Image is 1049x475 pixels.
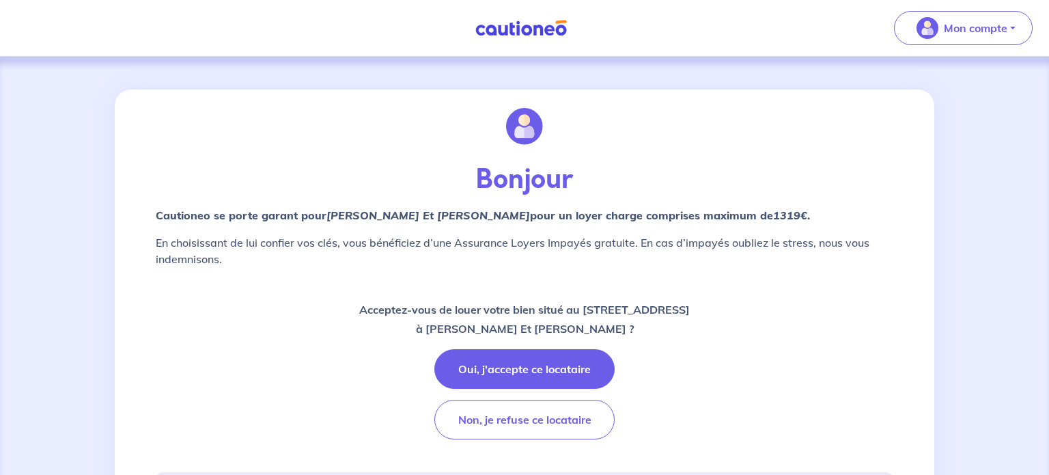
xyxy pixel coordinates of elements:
[156,234,893,267] p: En choisissant de lui confier vos clés, vous bénéficiez d’une Assurance Loyers Impayés gratuite. ...
[773,208,807,222] em: 1319€
[894,11,1033,45] button: illu_account_valid_menu.svgMon compte
[470,20,572,37] img: Cautioneo
[156,208,810,222] strong: Cautioneo se porte garant pour pour un loyer charge comprises maximum de .
[434,349,615,389] button: Oui, j'accepte ce locataire
[917,17,938,39] img: illu_account_valid_menu.svg
[156,163,893,196] p: Bonjour
[359,300,690,338] p: Acceptez-vous de louer votre bien situé au [STREET_ADDRESS] à [PERSON_NAME] Et [PERSON_NAME] ?
[506,108,543,145] img: illu_account.svg
[326,208,530,222] em: [PERSON_NAME] Et [PERSON_NAME]
[434,400,615,439] button: Non, je refuse ce locataire
[944,20,1007,36] p: Mon compte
